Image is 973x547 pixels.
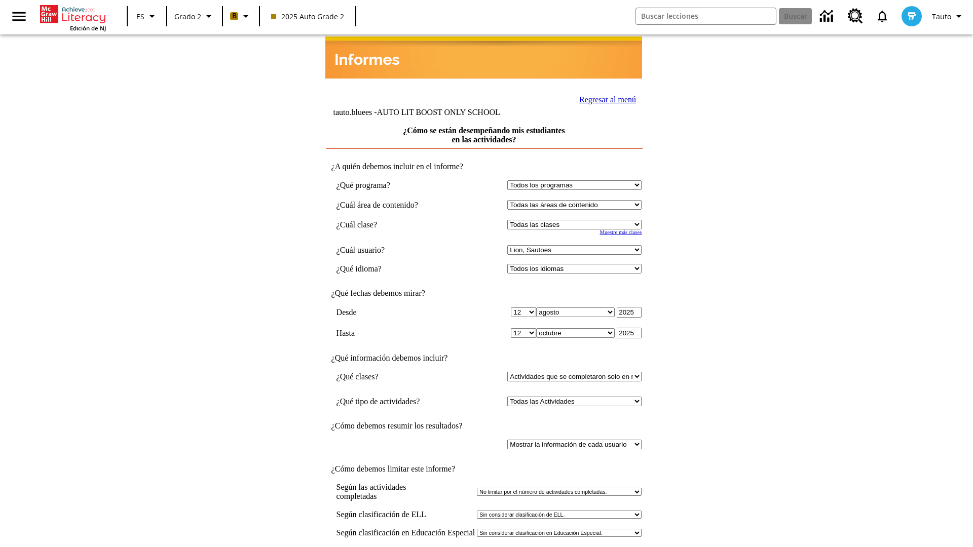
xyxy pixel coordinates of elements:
[869,3,895,29] a: Notificaciones
[336,328,451,338] td: Hasta
[600,229,642,235] a: Muestre más clases
[336,245,451,255] td: ¿Cuál usuario?
[326,464,642,474] td: ¿Cómo debemos limitar este informe?
[336,220,451,229] td: ¿Cuál clase?
[131,7,163,25] button: Lenguaje: ES, Selecciona un idioma
[814,3,842,30] a: Centro de información
[232,10,237,22] span: B
[40,3,106,32] div: Portada
[226,7,256,25] button: Boost El color de la clase es anaranjado claro. Cambiar el color de la clase.
[136,11,144,22] span: ES
[336,307,451,318] td: Desde
[326,421,642,431] td: ¿Cómo debemos resumir los resultados?
[579,95,636,104] a: Regresar al menú
[403,126,565,144] a: ¿Cómo se están desempeñando mis estudiantes en las actividades?
[336,372,451,381] td: ¿Qué clases?
[170,7,219,25] button: Grado: Grado 2, Elige un grado
[636,8,776,24] input: Buscar campo
[336,180,451,190] td: ¿Qué programa?
[333,108,519,117] td: tauto.bluees -
[336,510,475,519] td: Según clasificación de ELL
[326,289,642,298] td: ¿Qué fechas debemos mirar?
[928,7,969,25] button: Perfil/Configuración
[377,108,500,116] nobr: AUTO LIT BOOST ONLY SCHOOL
[70,24,106,32] span: Edición de NJ
[271,11,344,22] span: 2025 Auto Grade 2
[325,36,642,79] img: header
[326,162,642,171] td: ¿A quién debemos incluir en el informe?
[174,11,201,22] span: Grado 2
[336,201,418,209] nobr: ¿Cuál área de contenido?
[842,3,869,30] a: Centro de recursos, Se abrirá en una pestaña nueva.
[336,397,451,406] td: ¿Qué tipo de actividades?
[326,354,642,363] td: ¿Qué información debemos incluir?
[4,2,34,31] button: Abrir el menú lateral
[336,528,475,537] td: Según clasificación en Educación Especial
[895,3,928,29] button: Escoja un nuevo avatar
[932,11,951,22] span: Tauto
[336,483,475,501] td: Según las actividades completadas
[902,6,922,26] img: avatar image
[336,264,451,273] td: ¿Qué idioma?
